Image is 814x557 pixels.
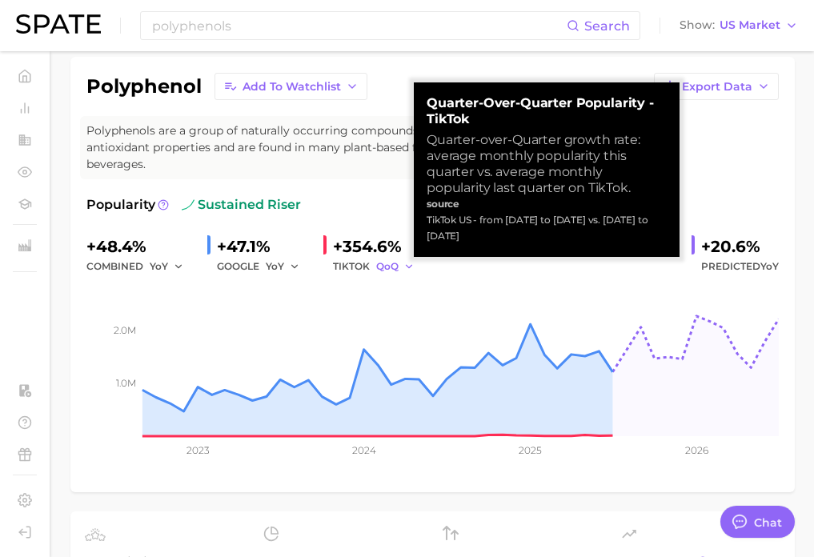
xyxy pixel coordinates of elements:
tspan: 2025 [519,444,542,456]
img: SPATE [16,14,101,34]
span: YoY [150,259,168,273]
h1: polyphenol [86,77,202,96]
tspan: 2023 [186,444,210,456]
button: Add to Watchlist [215,73,367,100]
span: Show [680,21,715,30]
span: Export Data [682,80,752,94]
span: Search [584,18,630,34]
span: QoQ [376,259,399,273]
tspan: 2026 [685,444,708,456]
div: GOOGLE [217,257,311,276]
div: +20.6% [701,234,779,259]
input: Search here for a brand, industry, or ingredient [150,12,567,39]
button: Export Data [654,73,779,100]
div: +47.1% [217,234,311,259]
span: US Market [720,21,780,30]
div: combined [86,257,194,276]
div: TIKTOK [333,257,421,276]
span: Predicted [701,257,779,276]
div: +354.6% [333,234,421,259]
strong: source [427,198,459,210]
span: Polyphenols are a group of naturally occurring compounds that have antioxidant properties and are... [86,122,522,173]
button: YoY [266,257,300,276]
button: ShowUS Market [676,15,802,36]
span: Popularity [86,195,155,214]
tspan: 2024 [352,444,376,456]
span: YoY [760,260,779,272]
span: YoY [266,259,284,273]
div: +48.4% [86,234,194,259]
button: YoY [150,257,184,276]
span: Add to Watchlist [243,80,341,94]
a: Log out. Currently logged in with e-mail tjelley@comet-bio.com. [13,520,37,544]
span: sustained riser [182,195,301,214]
div: TikTok US - from [DATE] to [DATE] vs. [DATE] to [DATE] [427,212,667,244]
img: sustained riser [182,198,194,211]
div: Quarter-over-Quarter growth rate: average monthly popularity this quarter vs. average monthly pop... [427,132,667,196]
button: QoQ [376,257,415,276]
strong: Quarter-over-Quarter Popularity - TikTok [427,95,667,127]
